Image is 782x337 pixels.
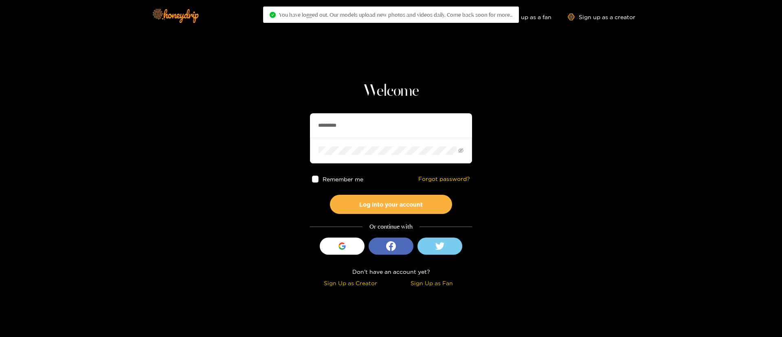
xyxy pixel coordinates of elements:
span: eye-invisible [458,148,463,153]
div: Or continue with [310,222,472,231]
a: Sign up as a fan [496,13,551,20]
div: Sign Up as Fan [393,278,470,288]
span: You have logged out. Our models upload new photos and videos daily. Come back soon for more.. [279,11,512,18]
a: Forgot password? [418,176,470,183]
button: Log into your account [330,195,452,214]
div: Sign Up as Creator [312,278,389,288]
h1: Welcome [310,81,472,101]
span: check-circle [270,12,276,18]
a: Sign up as a creator [568,13,635,20]
span: Remember me [323,176,364,182]
div: Don't have an account yet? [310,267,472,276]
